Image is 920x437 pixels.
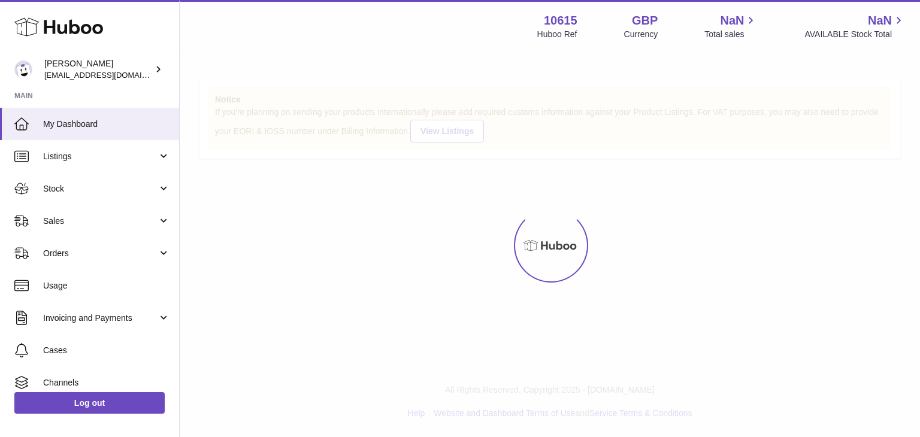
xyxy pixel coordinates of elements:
[43,312,158,324] span: Invoicing and Payments
[44,70,176,80] span: [EMAIL_ADDRESS][DOMAIN_NAME]
[43,119,170,130] span: My Dashboard
[43,183,158,195] span: Stock
[868,13,892,29] span: NaN
[43,248,158,259] span: Orders
[704,29,758,40] span: Total sales
[632,13,658,29] strong: GBP
[43,377,170,389] span: Channels
[804,13,906,40] a: NaN AVAILABLE Stock Total
[43,280,170,292] span: Usage
[720,13,744,29] span: NaN
[14,392,165,414] a: Log out
[43,216,158,227] span: Sales
[704,13,758,40] a: NaN Total sales
[44,58,152,81] div: [PERSON_NAME]
[624,29,658,40] div: Currency
[537,29,577,40] div: Huboo Ref
[43,151,158,162] span: Listings
[804,29,906,40] span: AVAILABLE Stock Total
[544,13,577,29] strong: 10615
[14,60,32,78] img: fulfillment@fable.com
[43,345,170,356] span: Cases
